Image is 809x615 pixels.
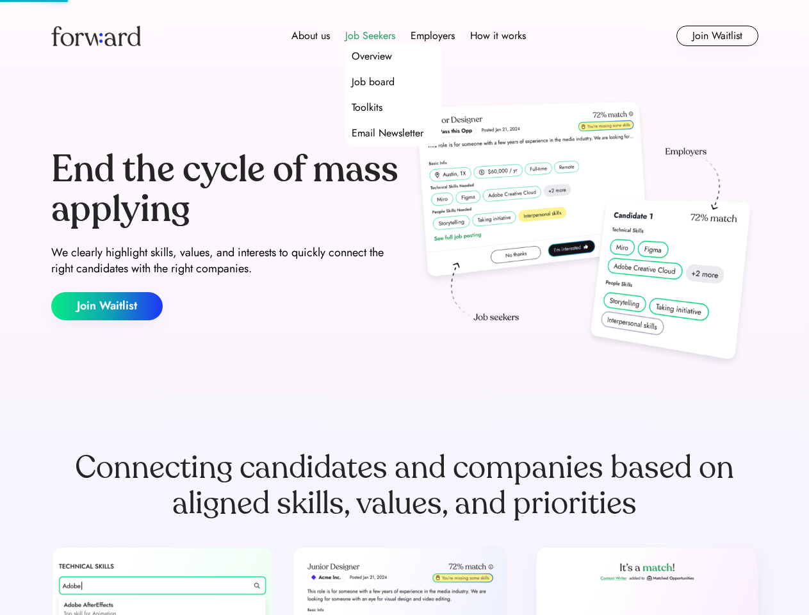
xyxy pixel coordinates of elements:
[51,26,141,46] img: Forward logo
[352,100,382,115] div: Toolkits
[676,26,758,46] button: Join Waitlist
[352,74,395,90] div: Job board
[410,97,758,373] img: hero-image.png
[51,292,163,320] button: Join Waitlist
[291,28,330,44] div: About us
[470,28,526,44] div: How it works
[51,150,400,229] div: End the cycle of mass applying
[352,49,392,64] div: Overview
[411,28,455,44] div: Employers
[51,450,758,521] div: Connecting candidates and companies based on aligned skills, values, and priorities
[51,245,400,277] div: We clearly highlight skills, values, and interests to quickly connect the right candidates with t...
[345,28,395,44] div: Job Seekers
[352,126,423,141] div: Email Newsletter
